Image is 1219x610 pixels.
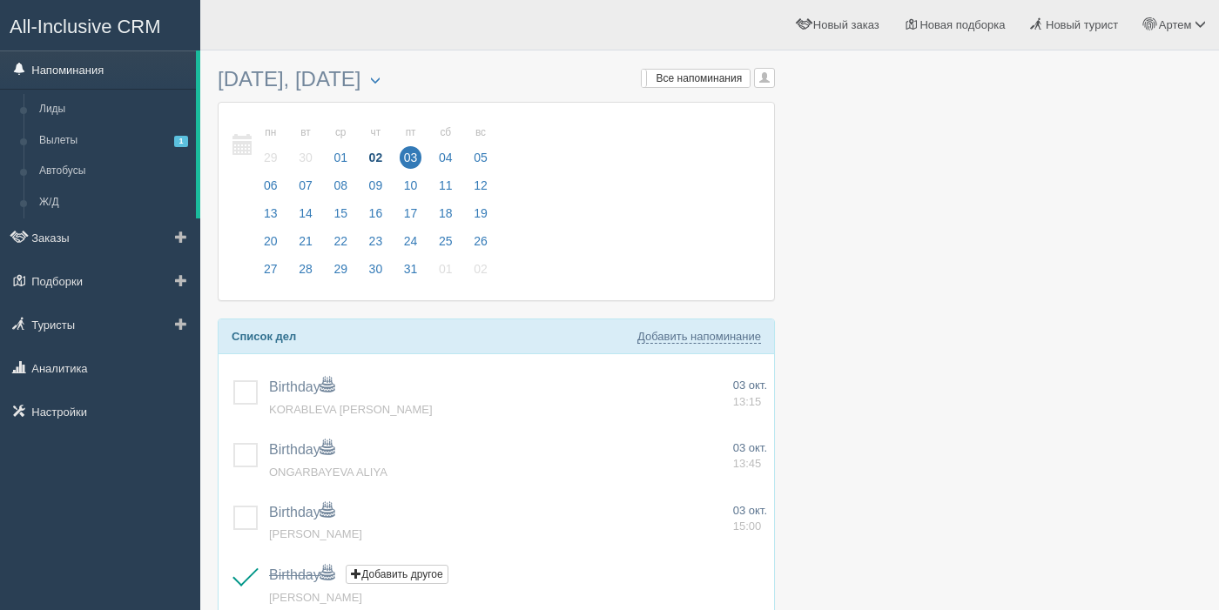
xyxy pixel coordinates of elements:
[259,146,282,169] span: 29
[400,174,422,197] span: 10
[434,230,457,252] span: 25
[469,258,492,280] span: 02
[294,174,317,197] span: 07
[365,230,387,252] span: 23
[289,204,322,231] a: 14
[733,503,767,535] a: 03 окт. 15:00
[360,204,393,231] a: 16
[1159,18,1192,31] span: Артем
[464,204,493,231] a: 19
[360,259,393,287] a: 30
[464,231,493,259] a: 26
[31,94,196,125] a: Лиды
[400,146,422,169] span: 03
[259,230,282,252] span: 20
[434,125,457,140] small: сб
[289,259,322,287] a: 28
[329,174,352,197] span: 08
[329,125,352,140] small: ср
[10,16,161,37] span: All-Inclusive CRM
[464,259,493,287] a: 02
[733,457,762,470] span: 13:45
[329,230,352,252] span: 22
[218,68,775,93] h3: [DATE], [DATE]
[31,187,196,218] a: Ж/Д
[269,379,334,394] a: Birthday
[733,379,767,392] span: 03 окт.
[464,176,493,204] a: 12
[429,116,462,176] a: сб 04
[394,231,428,259] a: 24
[294,258,317,280] span: 28
[469,125,492,140] small: вс
[259,202,282,225] span: 13
[434,146,457,169] span: 04
[657,72,743,84] span: Все напоминания
[394,116,428,176] a: пт 03
[232,330,296,343] b: Список дел
[360,231,393,259] a: 23
[324,259,357,287] a: 29
[469,230,492,252] span: 26
[269,505,334,520] a: Birthday
[269,442,334,457] a: Birthday
[733,378,767,410] a: 03 окт. 13:15
[329,258,352,280] span: 29
[919,18,1005,31] span: Новая подборка
[733,504,767,517] span: 03 окт.
[1046,18,1118,31] span: Новый турист
[254,231,287,259] a: 20
[254,116,287,176] a: пн 29
[269,527,362,540] span: [PERSON_NAME]
[324,204,357,231] a: 15
[254,204,287,231] a: 13
[464,116,493,176] a: вс 05
[329,202,352,225] span: 15
[289,176,322,204] a: 07
[400,202,422,225] span: 17
[269,591,362,604] a: [PERSON_NAME]
[269,403,433,416] a: KORABLEVA [PERSON_NAME]
[400,230,422,252] span: 24
[394,259,428,287] a: 31
[637,330,761,344] a: Добавить напоминание
[434,258,457,280] span: 01
[813,18,879,31] span: Новый заказ
[259,258,282,280] span: 27
[294,202,317,225] span: 14
[733,440,767,473] a: 03 окт. 13:45
[324,176,357,204] a: 08
[394,176,428,204] a: 10
[429,259,462,287] a: 01
[289,231,322,259] a: 21
[733,395,762,408] span: 13:15
[324,231,357,259] a: 22
[259,125,282,140] small: пн
[254,176,287,204] a: 06
[360,176,393,204] a: 09
[365,202,387,225] span: 16
[400,258,422,280] span: 31
[269,466,387,479] a: ONGARBAYEVA ALIYA
[434,174,457,197] span: 11
[1,1,199,49] a: All-Inclusive CRM
[365,146,387,169] span: 02
[365,125,387,140] small: чт
[434,202,457,225] span: 18
[469,202,492,225] span: 19
[259,174,282,197] span: 06
[429,204,462,231] a: 18
[400,125,422,140] small: пт
[429,176,462,204] a: 11
[469,174,492,197] span: 12
[329,146,352,169] span: 01
[174,136,188,147] span: 1
[31,156,196,187] a: Автобусы
[429,231,462,259] a: 25
[254,259,287,287] a: 27
[360,116,393,176] a: чт 02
